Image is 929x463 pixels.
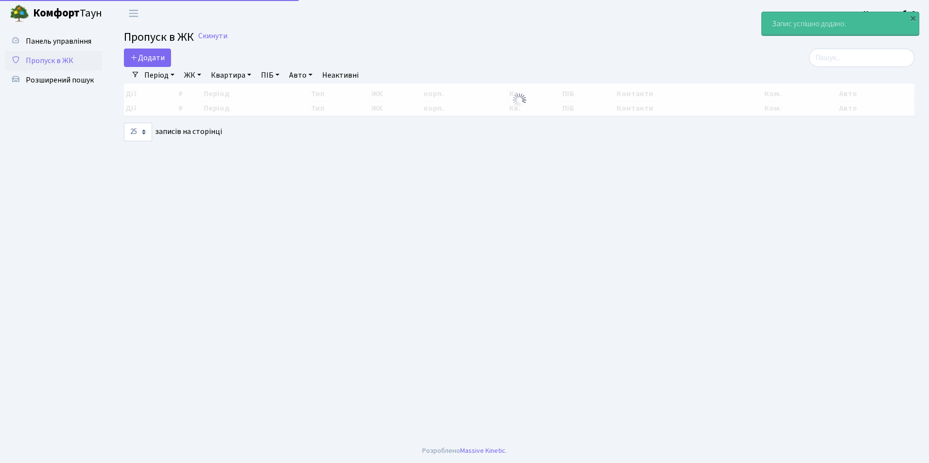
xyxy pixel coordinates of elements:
[198,32,227,41] a: Скинути
[908,13,918,23] div: ×
[33,5,80,21] b: Комфорт
[257,67,283,83] a: ПІБ
[121,5,146,21] button: Переключити навігацію
[285,67,316,83] a: Авто
[5,70,102,90] a: Розширений пошук
[318,67,362,83] a: Неактивні
[863,8,917,19] a: Консьєрж б. 4.
[26,55,73,66] span: Пропуск в ЖК
[26,75,94,85] span: Розширений пошук
[422,446,507,456] div: Розроблено .
[130,52,165,63] span: Додати
[809,49,914,67] input: Пошук...
[26,36,91,47] span: Панель управління
[762,12,919,35] div: Запис успішно додано.
[33,5,102,22] span: Таун
[5,51,102,70] a: Пропуск в ЖК
[10,4,29,23] img: logo.png
[180,67,205,83] a: ЖК
[460,446,505,456] a: Massive Kinetic
[140,67,178,83] a: Період
[124,49,171,67] a: Додати
[124,123,222,141] label: записів на сторінці
[124,123,152,141] select: записів на сторінці
[124,29,194,46] span: Пропуск в ЖК
[5,32,102,51] a: Панель управління
[512,92,527,108] img: Обробка...
[207,67,255,83] a: Квартира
